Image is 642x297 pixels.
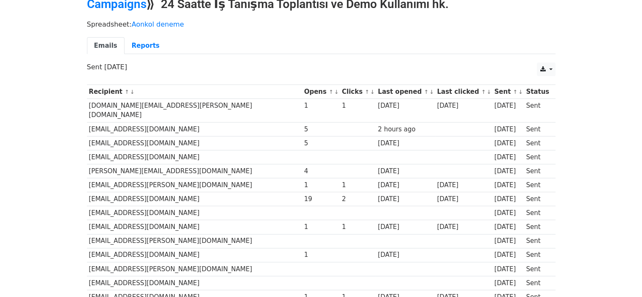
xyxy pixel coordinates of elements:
td: [EMAIL_ADDRESS][DOMAIN_NAME] [87,248,302,262]
div: [DATE] [494,236,522,246]
td: [EMAIL_ADDRESS][DOMAIN_NAME] [87,136,302,150]
td: Sent [524,99,551,123]
div: 1 [304,101,338,111]
a: ↓ [487,89,491,95]
div: [DATE] [378,250,433,260]
div: 19 [304,194,338,204]
a: Emails [87,37,125,54]
div: 1 [342,222,374,232]
div: [DATE] [494,101,522,111]
div: [DATE] [494,264,522,274]
div: [DATE] [494,166,522,176]
a: Aonkol deneme [132,20,184,28]
a: ↓ [334,89,339,95]
th: Opens [302,85,340,99]
div: [DATE] [378,166,433,176]
div: [DATE] [494,194,522,204]
td: [DOMAIN_NAME][EMAIL_ADDRESS][PERSON_NAME][DOMAIN_NAME] [87,99,302,123]
a: ↑ [125,89,129,95]
a: ↑ [513,89,517,95]
td: Sent [524,136,551,150]
a: ↑ [365,89,369,95]
p: Spreadsheet: [87,20,555,29]
th: Clicks [340,85,376,99]
a: ↓ [130,89,135,95]
div: [DATE] [378,139,433,148]
td: [PERSON_NAME][EMAIL_ADDRESS][DOMAIN_NAME] [87,164,302,178]
td: [EMAIL_ADDRESS][DOMAIN_NAME] [87,206,302,220]
td: Sent [524,234,551,248]
td: Sent [524,150,551,164]
div: [DATE] [494,153,522,162]
td: Sent [524,248,551,262]
a: ↓ [429,89,434,95]
div: [DATE] [437,222,490,232]
th: Status [524,85,551,99]
div: [DATE] [378,222,433,232]
div: 1 [304,250,338,260]
a: ↑ [329,89,333,95]
td: [EMAIL_ADDRESS][PERSON_NAME][DOMAIN_NAME] [87,234,302,248]
td: [EMAIL_ADDRESS][DOMAIN_NAME] [87,220,302,234]
th: Last clicked [435,85,493,99]
div: 1 [304,180,338,190]
div: 2 [342,194,374,204]
a: ↑ [424,89,428,95]
iframe: Chat Widget [600,256,642,297]
div: [DATE] [378,180,433,190]
th: Sent [492,85,524,99]
div: 5 [304,139,338,148]
td: Sent [524,164,551,178]
td: [EMAIL_ADDRESS][DOMAIN_NAME] [87,122,302,136]
td: [EMAIL_ADDRESS][DOMAIN_NAME] [87,150,302,164]
td: [EMAIL_ADDRESS][DOMAIN_NAME] [87,192,302,206]
div: 2 hours ago [378,125,433,134]
div: [DATE] [494,208,522,218]
td: Sent [524,262,551,276]
div: 5 [304,125,338,134]
td: Sent [524,178,551,192]
td: [EMAIL_ADDRESS][PERSON_NAME][DOMAIN_NAME] [87,262,302,276]
div: [DATE] [494,139,522,148]
div: [DATE] [494,250,522,260]
td: Sent [524,206,551,220]
div: [DATE] [378,101,433,111]
td: [EMAIL_ADDRESS][DOMAIN_NAME] [87,276,302,290]
p: Sent [DATE] [87,63,555,71]
div: [DATE] [378,194,433,204]
td: Sent [524,276,551,290]
div: [DATE] [437,194,490,204]
div: 1 [342,101,374,111]
th: Last opened [376,85,435,99]
a: Reports [125,37,167,54]
div: [DATE] [437,180,490,190]
a: ↓ [370,89,375,95]
div: [DATE] [437,101,490,111]
a: ↓ [518,89,523,95]
td: [EMAIL_ADDRESS][PERSON_NAME][DOMAIN_NAME] [87,178,302,192]
div: [DATE] [494,125,522,134]
a: ↑ [481,89,486,95]
div: [DATE] [494,278,522,288]
div: [DATE] [494,180,522,190]
td: Sent [524,220,551,234]
div: [DATE] [494,222,522,232]
div: 1 [304,222,338,232]
th: Recipient [87,85,302,99]
td: Sent [524,122,551,136]
td: Sent [524,192,551,206]
div: 4 [304,166,338,176]
div: 1 [342,180,374,190]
